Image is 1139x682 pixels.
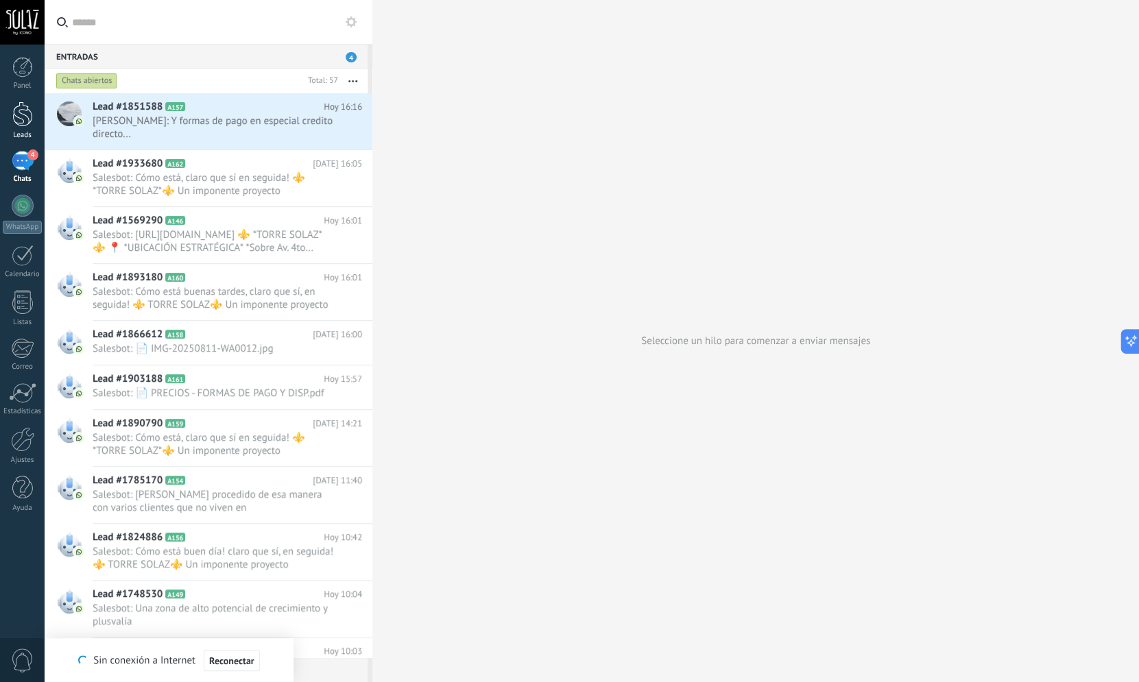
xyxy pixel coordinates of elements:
span: Hoy 10:42 [324,531,362,544]
a: Lead #1851588 A157 Hoy 16:16 [PERSON_NAME]: Y formas de pago en especial credito directo... [45,93,372,149]
a: Lead #1782794 A153 Hoy 10:03 [45,637,372,681]
span: Salesbot: Cómo está, claro que sí en seguida! ⚜️ *TORRE SOLAZ*⚜️ Un imponente proyecto arquitectó... [93,431,336,457]
a: Lead #1785170 A154 [DATE] 11:40 Salesbot: [PERSON_NAME] procedido de esa manera con varios client... [45,467,372,523]
div: Panel [3,82,43,90]
span: Salesbot: [URL][DOMAIN_NAME] ⚜️ *TORRE SOLAZ* ⚜️ 📍 *UBICACIÓN ESTRATÉGICA* *Sobre Av. 4to... [93,228,336,254]
button: Reconectar [204,650,260,672]
span: Salesbot: 📄 IMG-20250811-WA0012.jpg [93,342,336,355]
div: Listas [3,318,43,327]
span: A149 [165,589,185,598]
span: Hoy 16:16 [324,100,362,114]
div: Entradas [45,44,368,69]
span: A158 [165,330,185,339]
span: A157 [165,102,185,111]
span: A146 [165,216,185,225]
div: Sin conexión a Internet [78,649,259,672]
span: Lead #1851588 [93,100,163,114]
span: [DATE] 16:05 [313,157,362,171]
span: A160 [165,273,185,282]
span: A162 [165,159,185,168]
span: Salesbot: Una zona de alto potencial de crecimiento y plusvalía [93,602,336,628]
div: Calendario [3,270,43,279]
img: com.amocrm.amocrmwa.svg [74,117,84,126]
span: 4 [346,52,357,62]
span: A161 [165,374,185,383]
img: com.amocrm.amocrmwa.svg [74,433,84,443]
span: Salesbot: 📄 PRECIOS - FORMAS DE PAGO Y DISP.pdf [93,387,336,400]
img: com.amocrm.amocrmwa.svg [74,389,84,398]
a: Lead #1866612 A158 [DATE] 16:00 Salesbot: 📄 IMG-20250811-WA0012.jpg [45,321,372,365]
span: Salesbot: Cómo está buen día! claro que sí, en seguida! ⚜️ TORRE SOLAZ⚜️ Un imponente proyecto ar... [93,545,336,571]
a: Lead #1890790 A159 [DATE] 14:21 Salesbot: Cómo está, claro que sí en seguida! ⚜️ *TORRE SOLAZ*⚜️ ... [45,410,372,466]
div: Total: 57 [302,74,338,88]
span: Lead #1933680 [93,157,163,171]
span: A154 [165,476,185,485]
div: Ajustes [3,456,43,465]
span: Lead #1893180 [93,271,163,284]
span: Salesbot: [PERSON_NAME] procedido de esa manera con varios clientes que no viven en [GEOGRAPHIC_D... [93,488,336,514]
div: Leads [3,131,43,140]
span: Lead #1569290 [93,214,163,228]
div: Estadísticas [3,407,43,416]
span: Hoy 16:01 [324,214,362,228]
div: Chats abiertos [56,73,117,89]
div: Ayuda [3,504,43,513]
span: Salesbot: Cómo está buenas tardes, claro que sí, en seguida! ⚜️ TORRE SOLAZ⚜️ Un imponente proyec... [93,285,336,311]
span: A159 [165,419,185,428]
img: com.amocrm.amocrmwa.svg [74,230,84,240]
span: [DATE] 16:00 [313,328,362,341]
span: A156 [165,533,185,541]
span: Hoy 16:01 [324,271,362,284]
span: Salesbot: Cómo está, claro que sí en seguida! ⚜️ *TORRE SOLAZ*⚜️ Un imponente proyecto arquitectó... [93,171,336,197]
span: Reconectar [209,656,254,666]
img: com.amocrm.amocrmwa.svg [74,287,84,297]
span: Lead #1748530 [93,587,163,601]
span: Lead #1824886 [93,531,163,544]
span: 4 [27,149,38,160]
a: Lead #1748530 A149 Hoy 10:04 Salesbot: Una zona de alto potencial de crecimiento y plusvalía [45,581,372,637]
img: com.amocrm.amocrmwa.svg [74,173,84,183]
span: Lead #1785170 [93,474,163,487]
a: Lead #1569290 A146 Hoy 16:01 Salesbot: [URL][DOMAIN_NAME] ⚜️ *TORRE SOLAZ* ⚜️ 📍 *UBICACIÓN ESTRAT... [45,207,372,263]
img: com.amocrm.amocrmwa.svg [74,604,84,613]
span: Hoy 15:57 [324,372,362,386]
div: Chats [3,175,43,184]
div: Correo [3,363,43,372]
img: com.amocrm.amocrmwa.svg [74,490,84,500]
span: Hoy 10:03 [324,644,362,658]
button: Más [338,69,368,93]
span: [DATE] 11:40 [313,474,362,487]
img: com.amocrm.amocrmwa.svg [74,344,84,354]
img: com.amocrm.amocrmwa.svg [74,547,84,557]
span: Lead #1866612 [93,328,163,341]
span: Lead #1890790 [93,417,163,430]
span: Lead #1903188 [93,372,163,386]
a: Lead #1824886 A156 Hoy 10:42 Salesbot: Cómo está buen día! claro que sí, en seguida! ⚜️ TORRE SOL... [45,524,372,580]
a: Lead #1893180 A160 Hoy 16:01 Salesbot: Cómo está buenas tardes, claro que sí, en seguida! ⚜️ TORR... [45,264,372,320]
a: Lead #1903188 A161 Hoy 15:57 Salesbot: 📄 PRECIOS - FORMAS DE PAGO Y DISP.pdf [45,365,372,409]
span: Hoy 10:04 [324,587,362,601]
span: [PERSON_NAME]: Y formas de pago en especial credito directo... [93,114,336,141]
a: Lead #1933680 A162 [DATE] 16:05 Salesbot: Cómo está, claro que sí en seguida! ⚜️ *TORRE SOLAZ*⚜️ ... [45,150,372,206]
div: WhatsApp [3,221,42,234]
span: [DATE] 14:21 [313,417,362,430]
